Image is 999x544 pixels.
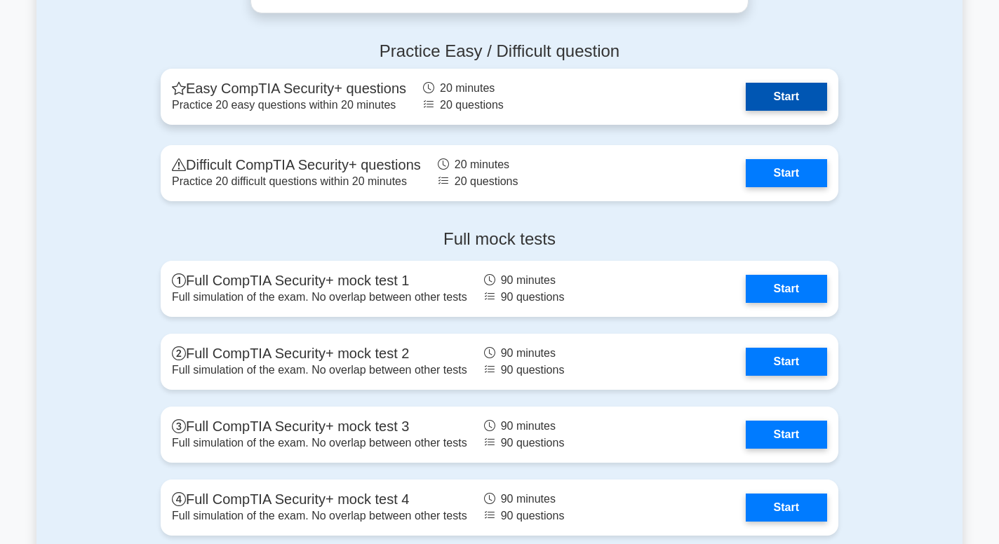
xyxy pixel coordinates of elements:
a: Start [746,159,827,187]
a: Start [746,83,827,111]
a: Start [746,275,827,303]
a: Start [746,494,827,522]
a: Start [746,421,827,449]
h4: Full mock tests [161,229,838,250]
a: Start [746,348,827,376]
h4: Practice Easy / Difficult question [161,41,838,62]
